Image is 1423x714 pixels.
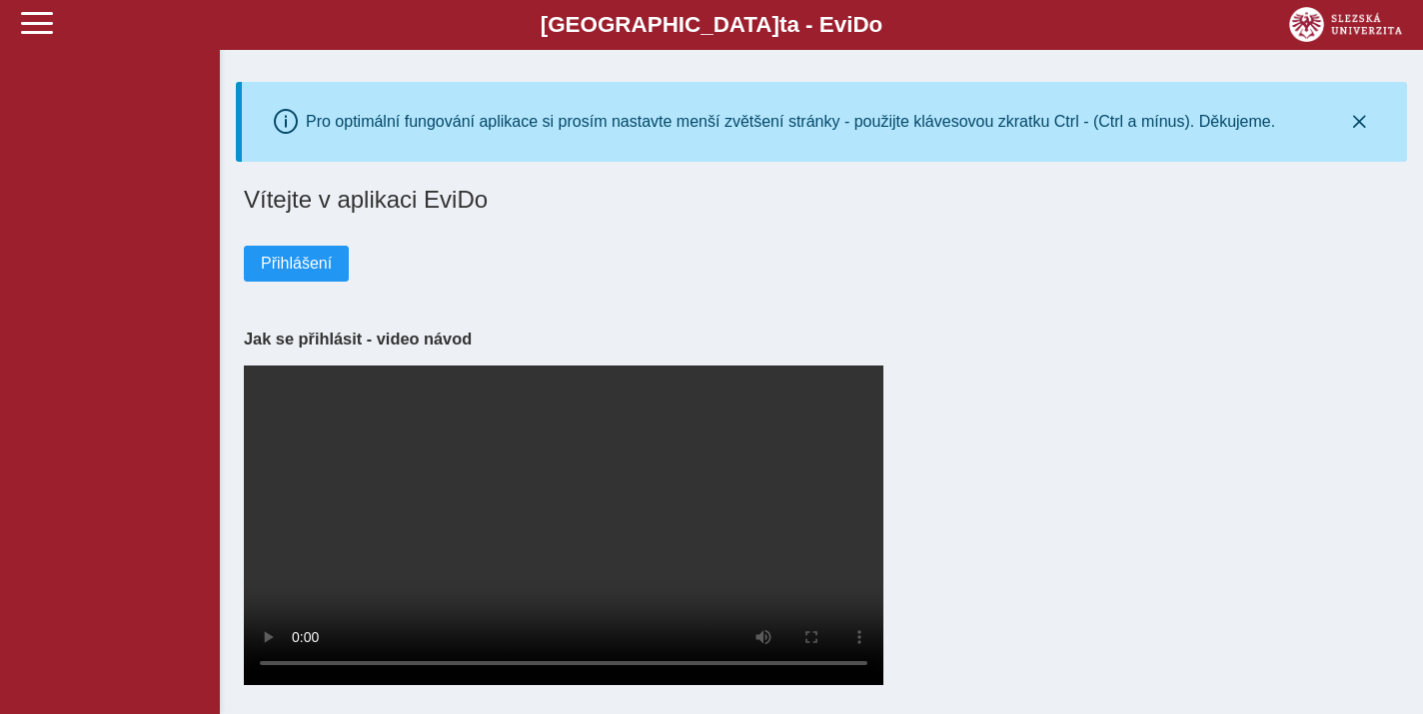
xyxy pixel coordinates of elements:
[852,12,868,37] span: D
[60,12,1363,38] b: [GEOGRAPHIC_DATA] a - Evi
[244,246,349,282] button: Přihlášení
[244,365,883,685] video: Your browser does not support the video tag.
[244,330,1399,349] h3: Jak se přihlásit - video návod
[869,12,883,37] span: o
[306,113,1275,131] div: Pro optimální fungování aplikace si prosím nastavte menší zvětšení stránky - použijte klávesovou ...
[779,12,786,37] span: t
[261,255,332,273] span: Přihlášení
[1289,7,1402,42] img: logo_web_su.png
[244,186,1399,214] h1: Vítejte v aplikaci EviDo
